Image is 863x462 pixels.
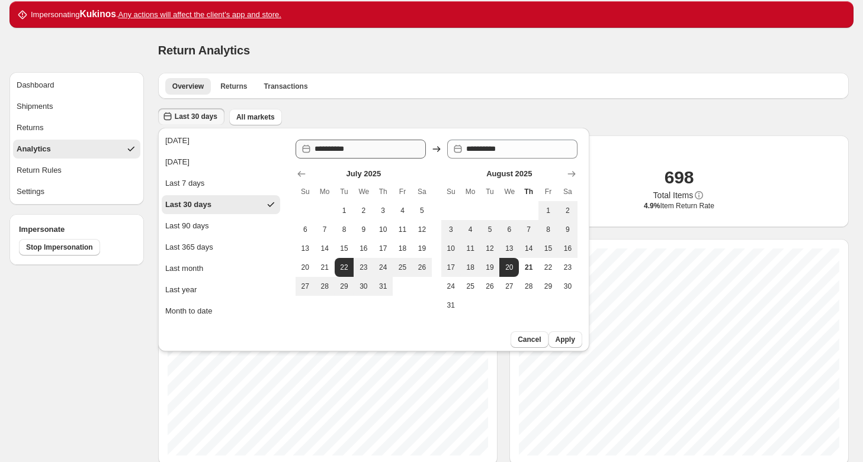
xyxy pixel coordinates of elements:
[446,282,456,291] span: 24
[162,174,280,193] button: Last 7 days
[165,220,209,232] div: Last 90 days
[519,239,538,258] button: Thursday August 14 2025
[358,263,368,272] span: 23
[563,244,573,253] span: 16
[378,263,388,272] span: 24
[229,109,282,125] button: All markets
[26,243,93,252] span: Stop Impersonation
[412,182,432,201] th: Saturday
[504,225,514,234] span: 6
[412,239,432,258] button: Saturday July 19 2025
[13,118,140,137] button: Returns
[335,182,354,201] th: Tuesday
[485,225,495,234] span: 5
[563,225,573,234] span: 9
[339,282,349,291] span: 29
[466,244,476,253] span: 11
[264,82,308,91] span: Transactions
[165,305,213,317] div: Month to date
[354,258,373,277] button: Wednesday July 23 2025
[524,282,534,291] span: 28
[543,206,553,215] span: 1
[158,108,224,125] button: Last 30 days
[354,201,373,220] button: Wednesday July 2 2025
[315,277,335,296] button: Monday July 28 2025
[358,282,368,291] span: 30
[335,220,354,239] button: Tuesday July 8 2025
[13,97,140,116] button: Shipments
[417,244,427,253] span: 19
[538,220,558,239] button: Friday August 8 2025
[543,282,553,291] span: 29
[339,263,349,272] span: 22
[499,182,519,201] th: Wednesday
[441,220,461,239] button: Sunday August 3 2025
[543,263,553,272] span: 22
[339,187,349,196] span: Tu
[538,182,558,201] th: Friday
[236,112,275,122] span: All markets
[354,220,373,239] button: Wednesday July 9 2025
[417,263,427,272] span: 26
[296,277,315,296] button: Sunday July 27 2025
[19,239,100,256] button: Stop Impersonation
[162,280,280,299] button: Last year
[335,258,354,277] button: Start of range Tuesday July 22 2025
[162,323,280,342] button: Year to date
[466,282,476,291] span: 25
[17,186,44,198] div: Settings
[518,335,541,344] span: Cancel
[358,244,368,253] span: 16
[665,166,694,189] h1: 698
[519,277,538,296] button: Thursday August 28 2025
[556,335,575,344] span: Apply
[378,282,388,291] span: 31
[31,8,281,21] p: Impersonating .
[397,263,408,272] span: 25
[13,140,140,159] button: Analytics
[320,263,330,272] span: 21
[296,220,315,239] button: Sunday July 6 2025
[296,182,315,201] th: Sunday
[538,201,558,220] button: Friday August 1 2025
[165,135,190,147] div: [DATE]
[524,225,534,234] span: 7
[412,201,432,220] button: Saturday July 5 2025
[296,239,315,258] button: Sunday July 13 2025
[373,182,393,201] th: Thursday
[499,220,519,239] button: Wednesday August 6 2025
[19,224,134,235] h4: Impersonate
[412,220,432,239] button: Saturday July 12 2025
[17,122,44,134] div: Returns
[485,263,495,272] span: 19
[504,282,514,291] span: 27
[653,189,694,201] span: Total Items
[485,282,495,291] span: 26
[172,82,204,91] span: Overview
[17,143,51,155] div: Analytics
[446,244,456,253] span: 10
[335,239,354,258] button: Tuesday July 15 2025
[220,82,247,91] span: Returns
[13,161,140,180] button: Return Rules
[315,220,335,239] button: Monday July 7 2025
[393,201,412,220] button: Friday July 4 2025
[480,220,500,239] button: Tuesday August 5 2025
[378,244,388,253] span: 17
[165,156,190,168] div: [DATE]
[79,9,116,19] strong: Kukinos
[315,182,335,201] th: Monday
[17,79,54,91] div: Dashboard
[499,258,519,277] button: End of range Wednesday August 20 2025
[393,182,412,201] th: Friday
[441,258,461,277] button: Sunday August 17 2025
[644,202,660,210] span: 4.9%
[558,277,578,296] button: Saturday August 30 2025
[441,296,461,315] button: Sunday August 31 2025
[358,225,368,234] span: 9
[165,263,203,274] div: Last month
[558,258,578,277] button: Saturday August 23 2025
[300,263,310,272] span: 20
[480,258,500,277] button: Tuesday August 19 2025
[162,131,280,150] button: [DATE]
